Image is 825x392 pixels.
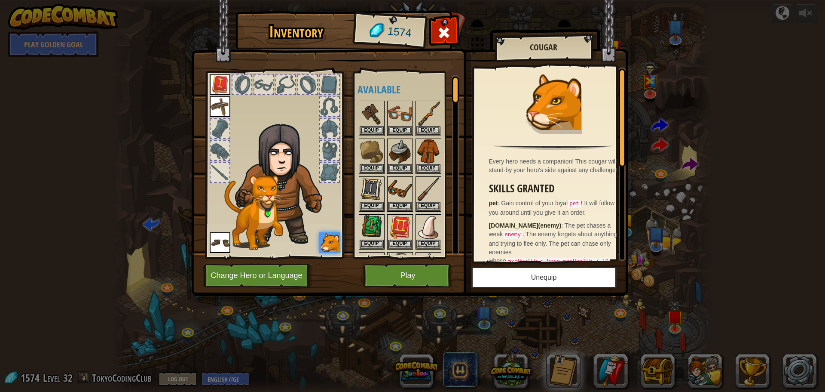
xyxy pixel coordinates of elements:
[416,126,440,135] button: Equip
[416,164,440,173] button: Equip
[388,253,412,277] img: portrait.png
[388,126,412,135] button: Equip
[489,200,498,207] strong: pet
[503,43,584,52] h2: Cougar
[416,202,440,211] button: Equip
[503,231,522,239] code: enemy
[360,102,384,126] img: portrait.png
[489,222,617,264] span: The pet chases a weak . The enemy forgets about anything and trying to flee only. The pet can cha...
[203,264,312,287] button: Change Hero or Language
[360,240,384,249] button: Equip
[210,96,230,117] img: portrait.png
[360,164,384,173] button: Equip
[471,267,617,288] button: Unequip
[561,222,565,229] span: :
[360,126,384,135] button: Equip
[525,74,581,130] img: portrait.png
[388,240,412,249] button: Equip
[360,202,384,211] button: Equip
[388,202,412,211] button: Equip
[416,177,440,201] img: portrait.png
[493,145,612,150] img: hr.png
[360,177,384,201] img: portrait.png
[498,200,501,207] span: :
[416,215,440,239] img: portrait.png
[388,215,412,239] img: portrait.png
[416,139,440,164] img: portrait.png
[489,222,562,229] strong: [DOMAIN_NAME](enemy)
[360,139,384,164] img: portrait.png
[416,240,440,249] button: Equip
[357,84,465,95] h4: Available
[241,23,351,41] h1: Inventory
[224,175,283,250] img: cougar-paper-dolls.png
[210,74,230,95] img: portrait.png
[360,215,384,239] img: portrait.png
[388,164,412,173] button: Equip
[506,258,610,265] code: maxHealth < hero.maxHealth / 10
[319,232,340,253] img: portrait.png
[568,200,581,208] code: pet
[387,24,412,41] span: 1574
[416,253,440,277] img: portrait.png
[388,177,412,201] img: portrait.png
[489,200,615,216] span: Gain control of your loyal ! It will follow you around until you give it an order.
[489,183,621,194] h3: Skills Granted
[363,264,453,287] button: Play
[231,109,323,246] img: hair_m3.png
[489,157,621,174] div: Every hero needs a companion! This cougar will stand-by your hero's side against any challenge!
[210,232,230,253] img: portrait.png
[5,6,62,13] span: Hi. Need any help?
[388,139,412,164] img: portrait.png
[360,253,384,277] img: portrait.png
[416,102,440,126] img: portrait.png
[388,102,412,126] img: portrait.png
